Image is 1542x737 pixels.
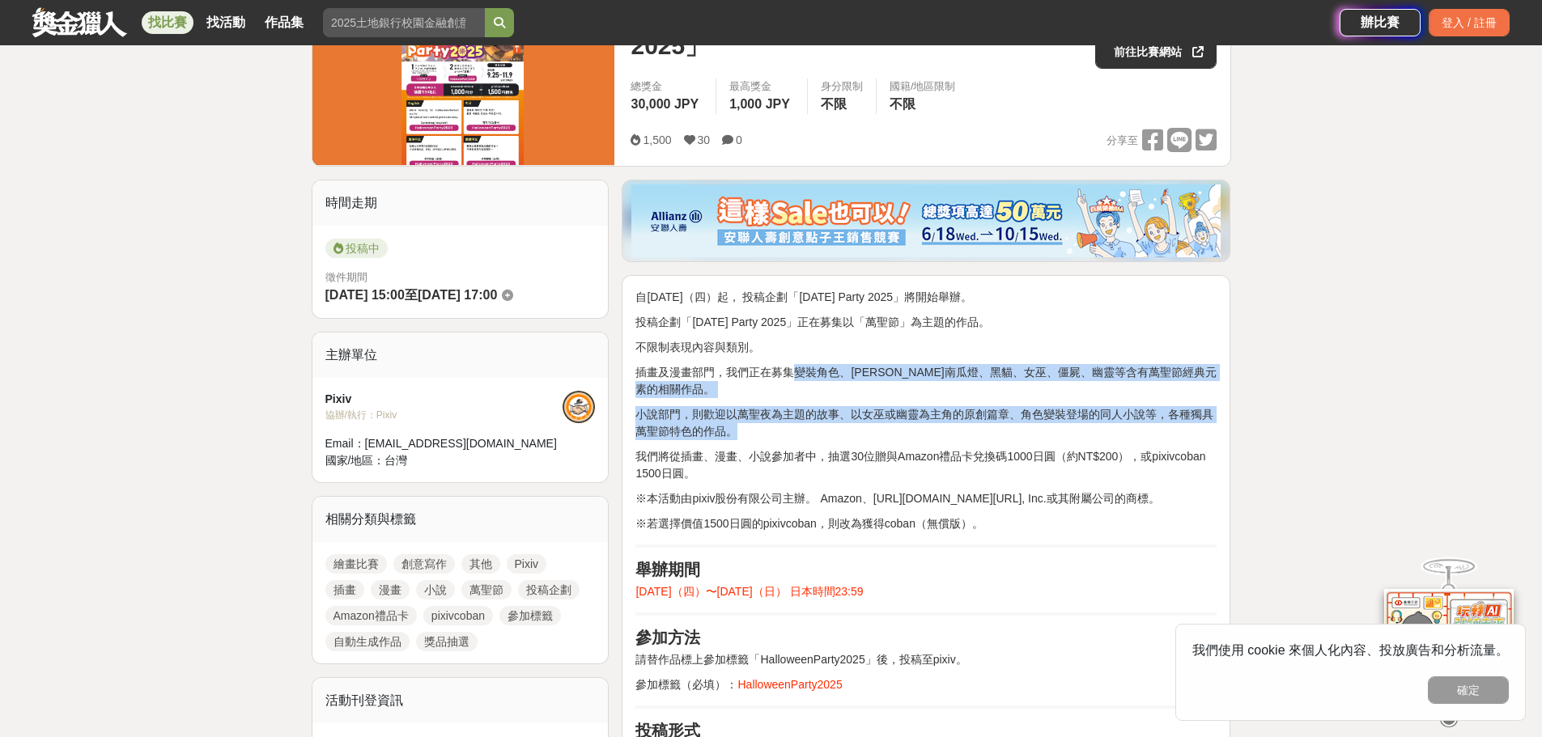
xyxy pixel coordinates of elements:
a: 作品集 [258,11,310,34]
div: 相關分類與標籤 [312,497,609,542]
div: 國籍/地區限制 [890,78,956,95]
img: dcc59076-91c0-4acb-9c6b-a1d413182f46.png [631,184,1221,257]
div: Pixiv [325,391,563,408]
a: 小說 [416,580,455,599]
a: 投稿企劃 [518,580,580,599]
strong: 參加方法 [635,629,700,646]
span: 總獎金 [631,78,703,95]
p: 不限制表現內容與類別。 [635,339,1217,356]
p: 參加標籤（必填）： [635,676,1217,693]
span: 不限 [821,97,847,111]
span: 30,000 JPY [631,97,699,111]
a: 創意寫作 [393,554,455,574]
div: 登入 / 註冊 [1429,9,1510,36]
span: [DATE] 17:00 [418,288,497,302]
span: 台灣 [384,454,407,467]
span: 最高獎金 [729,78,794,95]
span: 30 [698,133,711,146]
a: 萬聖節 [461,580,512,599]
img: d2146d9a-e6f6-4337-9592-8cefde37ba6b.png [1384,589,1514,697]
p: 請替作品標上參加標籤「HalloweenParty2025」後，投稿至pixiv。 [635,651,1217,668]
a: 自動生成作品 [325,632,410,651]
p: 插畫及漫畫部門，我們正在募集變裝角色、[PERSON_NAME]南瓜燈、黑貓、女巫、僵屍、幽靈等含有萬聖節經典元素的相關作品。 [635,364,1217,398]
a: 插畫 [325,580,364,599]
span: 投稿中 [325,239,388,258]
a: 繪畫比賽 [325,554,387,574]
span: 至 [405,288,418,302]
a: pixivcoban [423,606,493,625]
span: 徵件期間 [325,271,367,283]
a: 參加標籤 [499,606,561,625]
a: 前往比賽網站 [1095,33,1217,69]
span: 1,000 JPY [729,97,790,111]
p: ※若選擇價值1500日圓的pixivcoban，則改為獲得coban（無償版）。 [635,515,1217,532]
a: 獎品抽選 [416,632,478,651]
a: 其他 [461,554,500,574]
div: 身分限制 [821,78,863,95]
div: 活動刊登資訊 [312,678,609,723]
a: 找比賽 [142,11,193,34]
span: [DATE]（四）〜[DATE]（日） 日本時間23:59 [635,585,863,598]
span: 國家/地區： [325,454,385,467]
a: 找活動 [200,11,252,34]
strong: 舉辦期間 [635,561,700,578]
span: 不限 [890,97,915,111]
span: 0 [736,133,742,146]
p: 小說部門，則歡迎以萬聖夜為主題的故事、以女巫或幽靈為主角的原創篇章、角色變裝登場的同人小說等，各種獨具萬聖節特色的作品。 [635,406,1217,440]
a: Amazon禮品卡 [325,606,417,625]
div: 協辦/執行： Pixiv [325,408,563,422]
a: 辦比賽 [1340,9,1421,36]
span: 1,500 [643,133,671,146]
button: 確定 [1428,676,1509,704]
span: 分享至 [1107,129,1138,153]
p: ※本活動由pixiv股份有限公司主辦。 Amazon、[URL][DOMAIN_NAME][URL], Inc.或其附屬公司的商標。 [635,490,1217,507]
span: HalloweenParty2025 [737,678,842,691]
div: Email： [EMAIL_ADDRESS][DOMAIN_NAME] [325,435,563,452]
a: Pixiv [507,554,547,574]
span: [DATE] 15:00 [325,288,405,302]
div: 時間走期 [312,180,609,226]
a: 漫畫 [371,580,410,599]
span: 我們使用 cookie 來個人化內容、投放廣告和分析流量。 [1192,643,1509,657]
p: 自[DATE]（四）起， 投稿企劃「[DATE] Party 2025」將開始舉辦。 [635,289,1217,306]
p: 投稿企劃「[DATE] Party 2025」正在募集以「萬聖節」為主題的作品。 [635,314,1217,331]
div: 主辦單位 [312,332,609,378]
input: 2025土地銀行校園金融創意挑戰賽：從你出發 開啟智慧金融新頁 [323,8,485,37]
p: 我們將從插畫、漫畫、小說參加者中，抽選30位贈與Amazon禮品卡兌換碼1000日圓（約NT$200），或pixivcoban 1500日圓。 [635,448,1217,482]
